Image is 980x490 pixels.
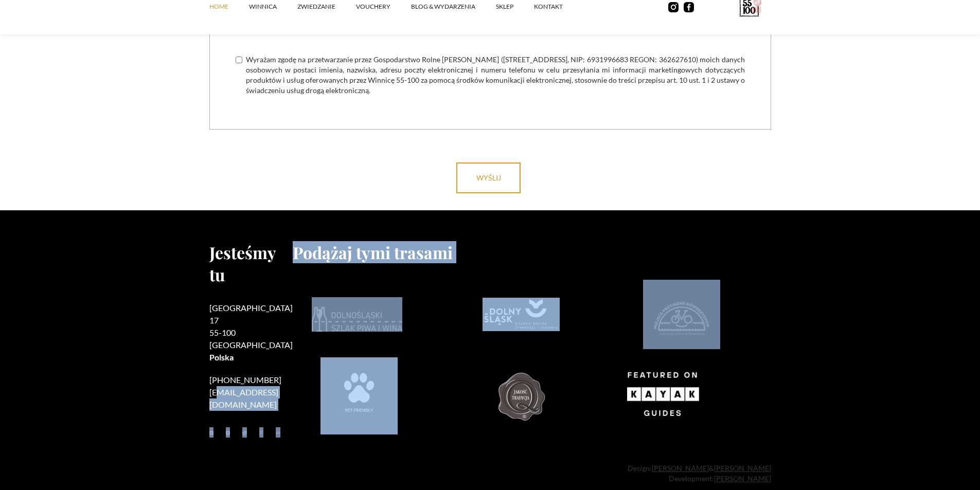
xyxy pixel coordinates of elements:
span: Wyrażam zgodę na przetwarzanie przez Gospodarstwo Rolne [PERSON_NAME] ([STREET_ADDRESS], NIP: 693... [246,55,745,96]
a: [PHONE_NUMBER] [209,375,281,385]
a: [EMAIL_ADDRESS][DOMAIN_NAME] [209,387,278,409]
a: [PERSON_NAME] [714,464,771,473]
div: Design: & Development: [209,463,771,484]
a: [PERSON_NAME] [652,464,709,473]
h2: Podążaj tymi trasami [293,241,771,263]
h2: Jesteśmy tu [209,241,293,285]
a: [PERSON_NAME] [714,474,771,483]
h2: [GEOGRAPHIC_DATA] 17 55-100 [GEOGRAPHIC_DATA] [209,302,293,364]
input: Wyrażam zgodę na przetwarzanie przez Gospodarstwo Rolne [PERSON_NAME] ([STREET_ADDRESS], NIP: 693... [236,57,242,63]
strong: Polska [209,352,234,362]
input: wyślij [456,162,521,193]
